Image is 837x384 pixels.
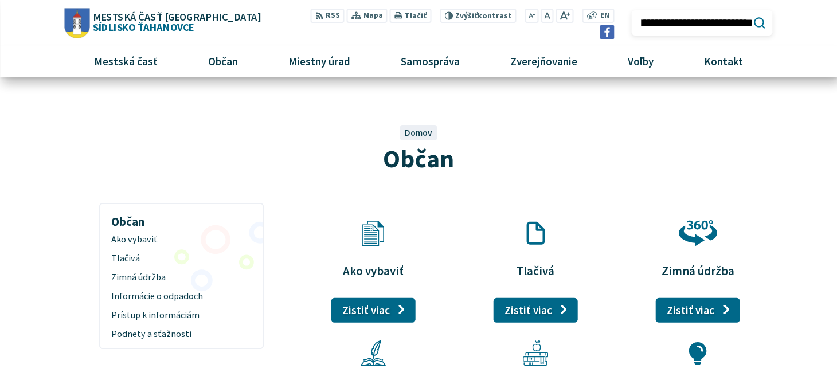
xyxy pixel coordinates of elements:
[607,46,674,77] a: Voľby
[90,46,162,77] span: Mestská časť
[489,46,598,77] a: Zverejňovanie
[187,46,259,77] a: Občan
[312,264,435,278] p: Ako vybaviť
[656,297,740,323] a: Zistiť viac
[105,268,259,287] a: Zimná údržba
[111,287,252,305] span: Informácie o odpadoch
[597,10,613,22] a: EN
[111,249,252,268] span: Tlačivá
[390,9,431,23] button: Tlačiť
[541,9,553,23] button: Nastaviť pôvodnú veľkosť písma
[311,9,345,23] a: RSS
[89,11,260,32] span: Sídlisko Ťahanovce
[73,46,179,77] a: Mestská časť
[383,143,454,174] span: Občan
[105,206,259,230] h3: Občan
[204,46,243,77] span: Občan
[600,25,614,40] img: Prejsť na Facebook stránku
[331,297,416,323] a: Zistiť viac
[699,46,747,77] span: Kontakt
[525,9,539,23] button: Zmenšiť veľkosť písma
[556,9,573,23] button: Zväčšiť veľkosť písma
[105,305,259,324] a: Prístup k informáciám
[105,287,259,305] a: Informácie o odpadoch
[111,324,252,343] span: Podnety a sťažnosti
[93,11,260,22] span: Mestská časť [GEOGRAPHIC_DATA]
[105,249,259,268] a: Tlačivá
[600,10,609,22] span: EN
[494,297,578,323] a: Zistiť viac
[506,46,581,77] span: Zverejňovanie
[65,8,261,38] a: Logo Sídlisko Ťahanovce, prejsť na domovskú stránku.
[105,324,259,343] a: Podnety a sťažnosti
[380,46,480,77] a: Samospráva
[326,10,340,22] span: RSS
[623,46,658,77] span: Voľby
[474,264,597,278] p: Tlačivá
[397,46,464,77] span: Samospráva
[683,46,764,77] a: Kontakt
[455,11,478,21] span: Zvýšiť
[363,10,383,22] span: Mapa
[405,11,427,21] span: Tlačiť
[65,8,90,38] img: Prejsť na domovskú stránku
[268,46,371,77] a: Miestny úrad
[111,230,252,249] span: Ako vybaviť
[111,305,252,324] span: Prístup k informáciám
[111,268,252,287] span: Zimná údržba
[105,230,259,249] a: Ako vybaviť
[455,11,512,21] span: kontrast
[636,264,760,278] p: Zimná údržba
[347,9,388,23] a: Mapa
[284,46,355,77] span: Miestny úrad
[405,127,432,138] a: Domov
[440,9,516,23] button: Zvýšiťkontrast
